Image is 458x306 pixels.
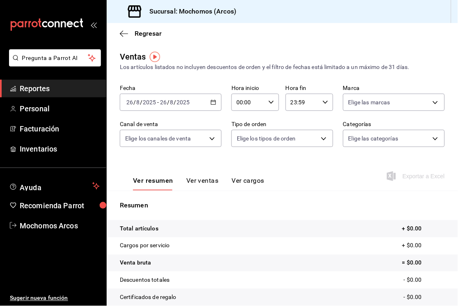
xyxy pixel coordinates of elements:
label: Categorías [343,122,445,127]
span: Pregunta a Parrot AI [22,54,88,62]
span: Facturación [20,123,100,134]
span: Ayuda [20,181,89,191]
div: navigation tabs [133,177,264,191]
button: Ver ventas [186,177,219,191]
div: Ventas [120,51,146,63]
h3: Sucursal: Mochomos (Arcos) [143,7,236,16]
button: Ver resumen [133,177,173,191]
label: Hora fin [286,85,333,91]
span: Elige los canales de venta [125,134,191,143]
a: Pregunta a Parrot AI [6,60,101,68]
span: Mochomos Arcos [20,220,100,231]
input: ---- [142,99,156,106]
span: - [157,99,159,106]
span: Reportes [20,83,100,94]
span: / [174,99,176,106]
div: Los artículos listados no incluyen descuentos de orden y el filtro de fechas está limitado a un m... [120,63,445,71]
input: -- [170,99,174,106]
p: Certificados de regalo [120,293,176,302]
label: Tipo de orden [231,122,333,127]
button: Regresar [120,30,162,37]
button: Pregunta a Parrot AI [9,49,101,67]
p: Descuentos totales [120,276,169,285]
span: Recomienda Parrot [20,200,100,211]
span: / [167,99,169,106]
input: -- [126,99,133,106]
p: Venta bruta [120,259,151,267]
p: + $0.00 [402,224,445,233]
p: Resumen [120,200,445,210]
img: Tooltip marker [150,52,160,62]
p: Cargos por servicio [120,242,170,250]
input: ---- [176,99,190,106]
span: Regresar [135,30,162,37]
span: Personal [20,103,100,114]
input: -- [160,99,167,106]
p: - $0.00 [404,293,445,302]
input: -- [136,99,140,106]
label: Marca [343,85,445,91]
span: Elige las marcas [348,98,390,106]
button: open_drawer_menu [90,21,97,28]
p: Total artículos [120,224,158,233]
span: / [133,99,136,106]
span: Inventarios [20,143,100,154]
p: - $0.00 [404,276,445,285]
span: Sugerir nueva función [10,294,100,303]
label: Canal de venta [120,122,222,127]
span: Elige las categorías [348,134,398,143]
p: = $0.00 [402,259,445,267]
p: + $0.00 [402,242,445,250]
span: / [140,99,142,106]
label: Hora inicio [231,85,279,91]
label: Fecha [120,85,222,91]
button: Ver cargos [232,177,265,191]
span: Elige los tipos de orden [237,134,296,143]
